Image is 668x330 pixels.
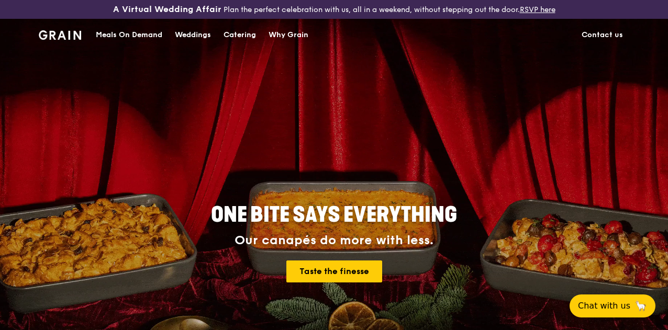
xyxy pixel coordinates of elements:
div: Why Grain [269,19,308,51]
a: Contact us [575,19,629,51]
a: Why Grain [262,19,315,51]
a: RSVP here [520,5,555,14]
img: Grain [39,30,81,40]
div: Catering [224,19,256,51]
div: Weddings [175,19,211,51]
a: Taste the finesse [286,260,382,282]
h3: A Virtual Wedding Affair [113,4,221,15]
a: Catering [217,19,262,51]
div: Meals On Demand [96,19,162,51]
a: GrainGrain [39,18,81,50]
div: Plan the perfect celebration with us, all in a weekend, without stepping out the door. [112,4,557,15]
span: 🦙 [634,300,647,312]
span: Chat with us [578,300,630,312]
a: Weddings [169,19,217,51]
div: Our canapés do more with less. [146,233,522,248]
span: ONE BITE SAYS EVERYTHING [211,202,457,227]
button: Chat with us🦙 [570,294,655,317]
